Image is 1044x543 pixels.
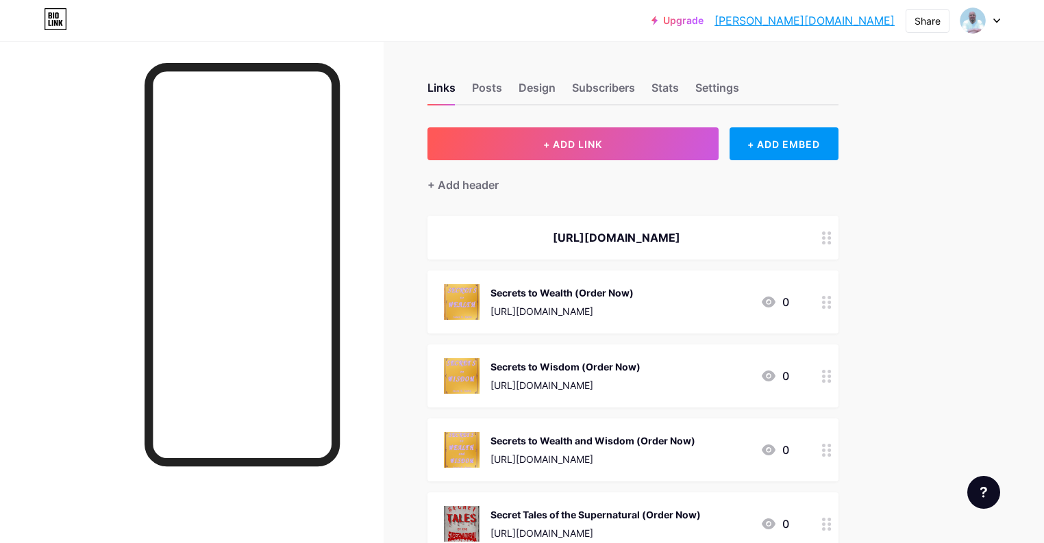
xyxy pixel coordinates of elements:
div: Stats [651,79,679,104]
div: [URL][DOMAIN_NAME] [444,229,789,246]
img: Secrets to Wisdom (Order Now) [444,358,480,394]
div: Subscribers [572,79,635,104]
div: Secrets to Wealth and Wisdom (Order Now) [490,433,695,448]
img: jasonkurtz [960,8,986,34]
img: Secrets to Wealth (Order Now) [444,284,480,320]
div: + Add header [427,177,499,193]
div: 0 [760,294,789,310]
button: + ADD LINK [427,127,719,160]
div: 0 [760,442,789,458]
div: [URL][DOMAIN_NAME] [490,378,641,392]
a: [PERSON_NAME][DOMAIN_NAME] [714,12,895,29]
div: Share [915,14,941,28]
div: 0 [760,516,789,532]
div: + ADD EMBED [730,127,838,160]
a: Upgrade [651,15,704,26]
div: Settings [695,79,739,104]
div: [URL][DOMAIN_NAME] [490,304,634,318]
div: Secrets to Wealth (Order Now) [490,286,634,300]
span: + ADD LINK [543,138,602,150]
div: Posts [472,79,502,104]
div: Links [427,79,456,104]
div: Secrets to Wisdom (Order Now) [490,359,641,374]
img: Secrets to Wealth and Wisdom (Order Now) [444,432,480,468]
div: [URL][DOMAIN_NAME] [490,452,695,466]
div: 0 [760,368,789,384]
div: Design [519,79,556,104]
div: [URL][DOMAIN_NAME] [490,526,701,540]
img: Secret Tales of the Supernatural (Order Now) [444,506,480,542]
div: Secret Tales of the Supernatural (Order Now) [490,507,701,522]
